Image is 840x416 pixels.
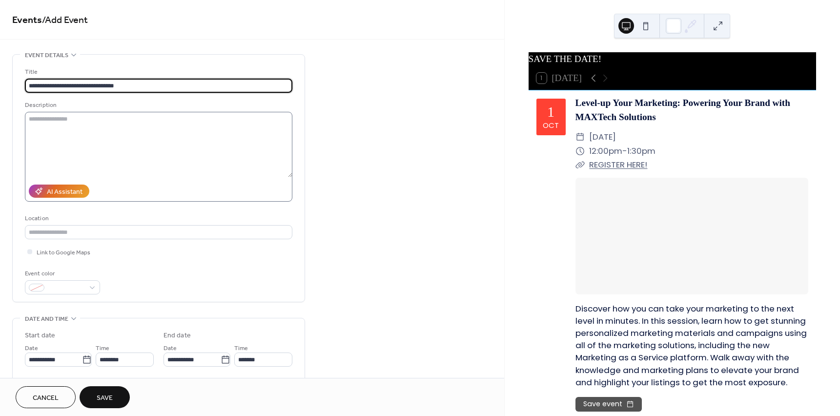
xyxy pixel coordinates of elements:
a: Level-up Your Marketing: Powering Your Brand with MAXTech Solutions [575,98,790,122]
div: AI Assistant [47,187,82,197]
div: 1 [547,104,554,119]
span: 12:00pm [589,144,622,158]
button: Save [80,386,130,408]
div: Title [25,67,290,77]
span: Event details [25,50,68,61]
a: REGISTER HERE! [589,159,647,170]
span: Time [234,343,248,354]
div: Event color [25,269,98,279]
button: Cancel [16,386,76,408]
span: Date [164,343,177,354]
span: Date [25,343,38,354]
a: Events [12,11,42,30]
span: [DATE] [589,130,616,144]
div: Description [25,100,290,110]
div: Location [25,213,290,224]
div: ​ [575,158,585,172]
button: Save event [575,397,642,412]
span: Cancel [33,393,59,403]
span: Time [96,343,109,354]
span: Date and time [25,314,68,324]
button: AI Assistant [29,185,89,198]
div: Discover how you can take your marketing to the next level in minutes. In this session, learn how... [575,303,808,389]
span: Link to Google Maps [37,248,90,258]
div: ​ [575,144,585,158]
span: - [622,144,627,158]
div: Start date [25,331,55,341]
div: End date [164,331,191,341]
span: 1:30pm [627,144,656,158]
div: Oct [543,122,559,129]
div: SAVE THE DATE! [529,52,816,66]
span: Save [97,393,113,403]
div: ​ [575,130,585,144]
span: / Add Event [42,11,88,30]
